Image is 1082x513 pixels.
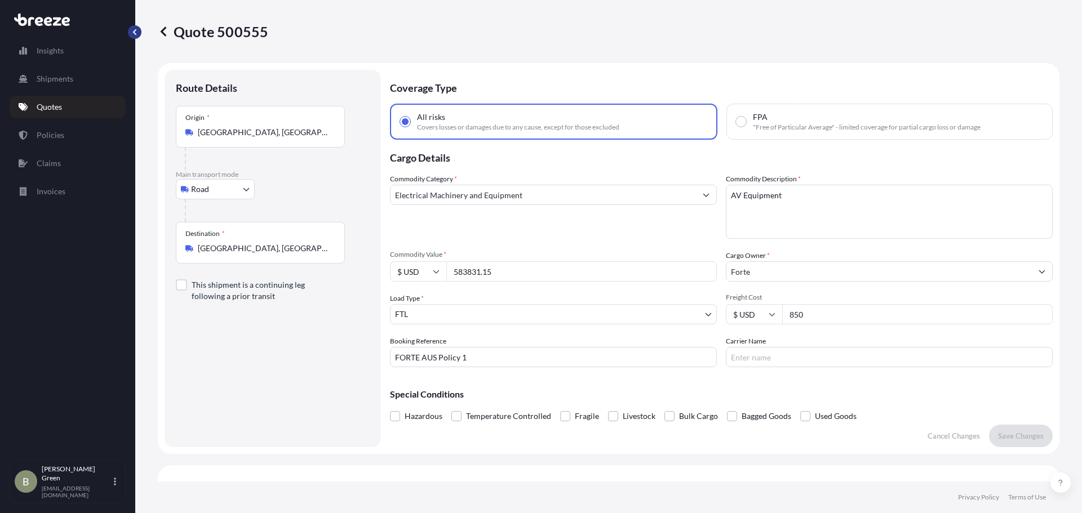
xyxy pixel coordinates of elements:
p: [EMAIL_ADDRESS][DOMAIN_NAME] [42,485,112,498]
label: This shipment is a continuing leg following a prior transit [192,279,336,302]
p: Cargo Details [390,140,1053,173]
a: Insights [10,39,126,62]
span: FPA [753,111,768,123]
div: Origin [185,113,210,122]
p: Cancel Changes [928,430,980,441]
button: Show suggestions [696,185,716,205]
div: Destination [185,229,225,238]
a: Quotes [10,96,126,118]
p: Quote 500555 [158,23,268,41]
button: Show suggestions [1032,261,1052,282]
span: All risks [417,111,445,123]
span: B [23,476,29,487]
span: FTL [395,309,408,320]
a: Shipments [10,68,126,90]
span: Covers losses or damages due to any cause, except for those excluded [417,123,619,132]
span: Hazardous [405,408,442,425]
span: Temperature Controlled [466,408,551,425]
span: Road [191,184,209,195]
span: Commodity Value [390,250,717,259]
input: Type amount [446,261,717,282]
p: Invoices [37,186,65,197]
p: Route Details [176,81,237,95]
label: Booking Reference [390,336,446,347]
p: Quotes [37,101,62,113]
input: All risksCovers losses or damages due to any cause, except for those excluded [400,117,410,127]
input: Origin [198,127,331,138]
p: Policies [37,130,64,141]
input: Your internal reference [390,347,717,367]
span: Fragile [575,408,599,425]
span: Load Type [390,293,424,304]
button: Cancel Changes [919,425,989,447]
textarea: AV Equipment [726,185,1053,239]
button: Select transport [176,179,255,199]
span: Bulk Cargo [679,408,718,425]
input: Full name [726,261,1032,282]
label: Commodity Description [726,173,801,185]
p: Save Changes [998,430,1044,441]
label: Carrier Name [726,336,766,347]
p: Shipments [37,73,73,84]
label: Commodity Category [390,173,457,185]
a: Policies [10,124,126,146]
p: Main transport mode [176,170,370,179]
a: Terms of Use [1008,493,1046,502]
button: FTL [390,304,717,324]
p: Insights [37,45,64,56]
input: Enter name [726,347,1053,367]
p: Claims [37,158,61,169]
p: Coverage Type [390,70,1053,104]
span: Freight Cost [726,293,1053,302]
input: Select a commodity type [391,185,696,205]
input: Destination [198,243,331,254]
span: Bagged Goods [742,408,791,425]
button: Save Changes [989,425,1053,447]
input: Enter amount [782,304,1053,324]
p: [PERSON_NAME] Green [42,465,112,483]
a: Privacy Policy [958,493,999,502]
label: Cargo Owner [726,250,770,261]
input: FPA"Free of Particular Average" - limited coverage for partial cargo loss or damage [736,117,746,127]
span: Livestock [623,408,655,425]
a: Claims [10,152,126,175]
span: "Free of Particular Average" - limited coverage for partial cargo loss or damage [753,123,981,132]
a: Invoices [10,180,126,203]
span: Used Goods [815,408,857,425]
p: Special Conditions [390,390,1053,399]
